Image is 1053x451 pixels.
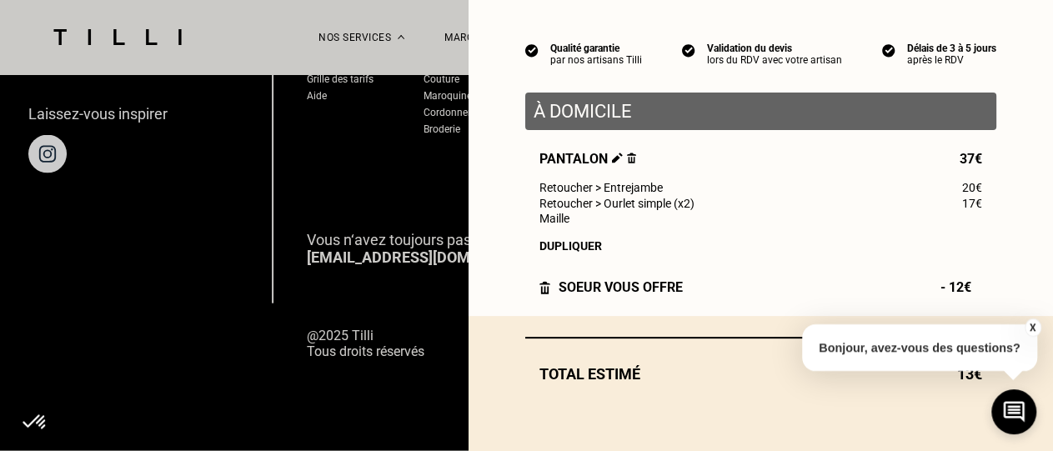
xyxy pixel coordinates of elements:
button: X [1024,318,1040,337]
img: icon list info [882,43,895,58]
span: Pantalon [539,151,636,167]
div: par nos artisans Tilli [550,54,642,66]
div: après le RDV [907,54,996,66]
img: icon list info [525,43,539,58]
span: Retoucher > Ourlet simple (x2) [539,197,694,210]
div: Total estimé [525,365,996,383]
span: 20€ [962,181,982,194]
img: Supprimer [627,153,636,163]
span: - 12€ [940,279,982,295]
span: 17€ [962,197,982,210]
div: Délais de 3 à 5 jours [907,43,996,54]
p: Bonjour, avez-vous des questions? [802,324,1037,371]
div: lors du RDV avec votre artisan [707,54,842,66]
span: 37€ [960,151,982,167]
img: icon list info [682,43,695,58]
div: SOEUR vous offre [539,279,683,295]
span: Maille [539,212,569,225]
div: Dupliquer [539,239,982,253]
span: Retoucher > Entrejambe [539,181,663,194]
div: Validation du devis [707,43,842,54]
div: Qualité garantie [550,43,642,54]
p: À domicile [534,101,988,122]
img: Éditer [612,153,623,163]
